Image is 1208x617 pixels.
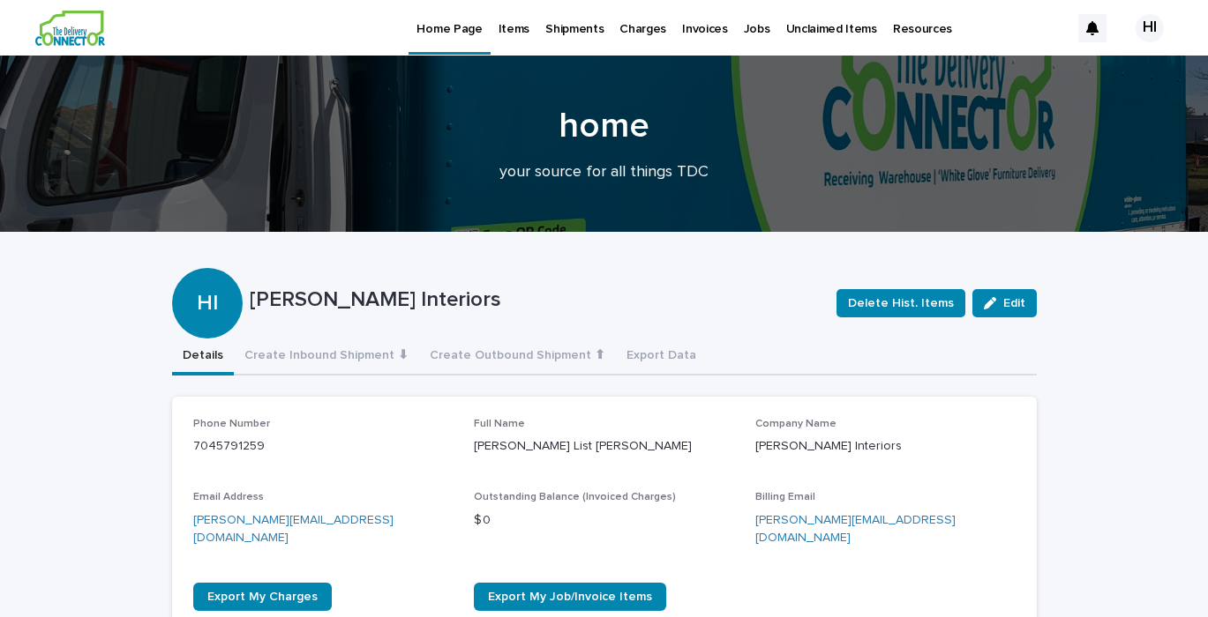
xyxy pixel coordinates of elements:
button: Details [172,338,234,375]
button: Export Data [616,338,707,375]
a: [PERSON_NAME][EMAIL_ADDRESS][DOMAIN_NAME] [193,514,394,545]
a: Export My Charges [193,583,332,611]
span: Full Name [474,419,525,429]
span: Export My Charges [207,591,318,603]
a: Export My Job/Invoice Items [474,583,666,611]
span: Company Name [755,419,837,429]
button: Create Outbound Shipment ⬆ [419,338,616,375]
button: Create Inbound Shipment ⬇ [234,338,419,375]
span: Email Address [193,492,264,502]
p: $ 0 [474,511,734,530]
p: [PERSON_NAME] Interiors [250,287,822,313]
span: Outstanding Balance (Invoiced Charges) [474,492,676,502]
p: [PERSON_NAME] Interiors [755,437,1016,456]
p: your source for all things TDC [251,163,957,182]
span: Export My Job/Invoice Items [488,591,652,603]
div: HI [1136,14,1164,42]
a: [PERSON_NAME][EMAIL_ADDRESS][DOMAIN_NAME] [755,514,956,545]
span: Billing Email [755,492,815,502]
div: HI [172,220,243,316]
span: Delete Hist. Items [848,294,954,312]
h1: home [172,105,1037,147]
p: [PERSON_NAME] List [PERSON_NAME] [474,437,734,456]
span: Phone Number [193,419,270,429]
span: Edit [1003,297,1025,309]
button: Edit [972,289,1037,317]
button: Delete Hist. Items [837,289,965,317]
img: aCWQmA6OSGG0Kwt8cj3c [35,11,105,46]
a: 7045791259 [193,440,265,452]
